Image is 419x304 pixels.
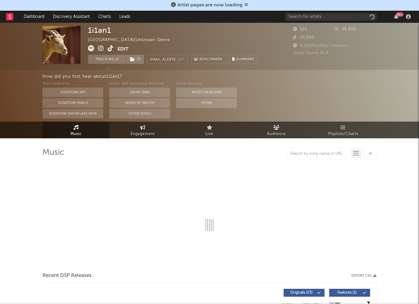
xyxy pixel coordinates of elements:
a: Leads [115,11,135,23]
input: Search for artists [285,13,376,21]
span: Music [70,130,82,138]
input: Search by song name or URL [287,151,351,156]
span: Dismiss [244,3,248,8]
button: Originals(23) [284,289,325,297]
button: Other [176,98,237,108]
span: 36,866 [335,27,356,31]
button: Features(1) [329,289,370,297]
button: Word Of Mouth [109,98,170,108]
a: Benchmark [191,55,226,64]
span: Recent DSP Releases [43,272,92,279]
div: [GEOGRAPHIC_DATA] | Unknown Genre [88,36,184,44]
div: Other Sources [176,80,237,88]
span: Originals ( 23 ) [288,291,315,295]
a: Dashboard [19,11,49,23]
a: Music [43,122,109,138]
div: How did you first hear about 1i1an1 ? [43,73,419,80]
a: Engagement [109,122,176,138]
a: Playlists/Charts [310,122,376,138]
button: Sodatone App [43,88,103,97]
button: Email AlertsOff [147,55,188,64]
span: Benchmark [199,56,223,63]
span: Live [206,130,213,138]
span: 23,900 [293,36,314,40]
span: ( 2 ) [126,55,144,64]
button: Export CSV [351,274,376,278]
button: Summary [229,55,258,64]
button: 99+ [394,14,398,19]
span: 9,183 Monthly Listeners [293,44,348,48]
span: 515 [293,27,307,31]
button: Artist on Roster [176,88,237,97]
div: Other A&R Discovery Methods [109,80,170,88]
div: With Sodatone [43,80,103,88]
a: Live [176,122,243,138]
button: (2) [126,55,144,64]
span: Audience [267,130,286,138]
button: Sodatone Emails [43,98,103,108]
button: Sodatone Snowflake Data [43,109,103,119]
button: Edit [118,45,128,53]
a: Charts [94,11,115,23]
span: Playlists/Charts [328,130,358,138]
a: Discovery Assistant [49,11,94,23]
span: Artist pages are now loading [177,3,243,8]
a: Audience [243,122,310,138]
em: Off [177,58,185,61]
span: Engagement [131,130,155,138]
div: 1i1an1 [88,26,111,35]
span: Features ( 1 ) [333,291,361,295]
button: On My Own [109,88,170,97]
span: Jump Score: 55.8 [293,51,329,55]
button: Other Tools [109,109,170,119]
span: Summary [237,58,254,61]
div: 99 + [396,12,404,17]
button: Tracking [88,55,126,64]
